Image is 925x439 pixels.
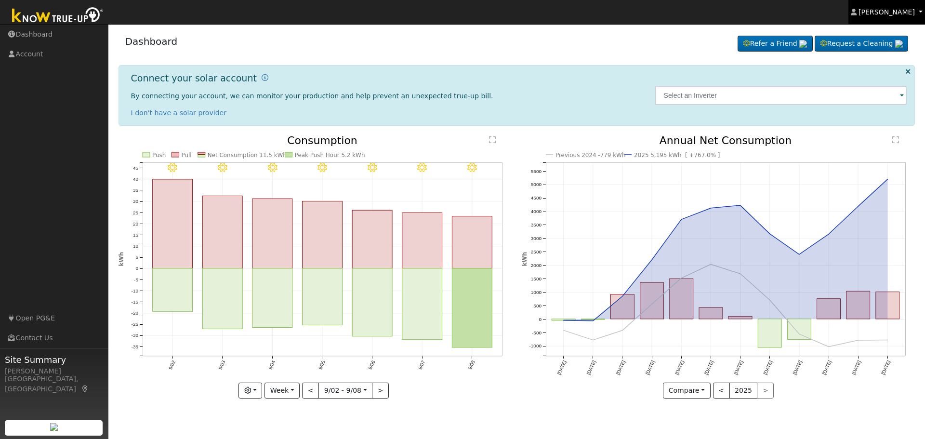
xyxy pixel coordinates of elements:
[815,36,908,52] a: Request a Cleaning
[352,268,392,336] rect: onclick=""
[152,268,192,312] rect: onclick=""
[5,353,103,366] span: Site Summary
[294,152,365,159] text: Peak Push Hour 5.2 kWh
[367,359,376,371] text: 9/06
[132,243,138,249] text: 10
[368,163,377,173] i: 9/06 - Clear
[132,199,138,204] text: 30
[417,163,427,173] i: 9/07 - Clear
[302,268,342,325] rect: onclick=""
[134,277,138,282] text: -5
[118,252,125,266] text: kWh
[317,359,326,371] text: 9/05
[252,268,292,328] rect: onclick=""
[152,152,166,159] text: Push
[267,163,277,173] i: 9/04 - Clear
[131,288,138,293] text: -10
[218,163,227,173] i: 9/03 - Clear
[318,383,372,399] button: 9/02 - 9/08
[217,359,226,371] text: 9/03
[81,385,90,393] a: Map
[5,374,103,394] div: [GEOGRAPHIC_DATA], [GEOGRAPHIC_DATA]
[267,359,276,371] text: 9/04
[402,213,442,268] rect: onclick=""
[135,266,138,271] text: 0
[181,152,191,159] text: Pull
[132,187,138,193] text: 35
[895,40,903,48] img: retrieve
[655,86,907,105] input: Select an Inverter
[5,366,103,376] div: [PERSON_NAME]
[50,423,58,431] img: retrieve
[372,383,389,399] button: >
[207,152,286,159] text: Net Consumption 11.5 kWh
[252,199,292,268] rect: onclick=""
[738,36,813,52] a: Refer a Friend
[799,40,807,48] img: retrieve
[131,311,138,316] text: -20
[132,232,138,238] text: 15
[131,333,138,338] text: -30
[202,196,242,268] rect: onclick=""
[152,179,192,268] rect: onclick=""
[131,73,257,84] h1: Connect your solar account
[132,221,138,226] text: 20
[417,359,426,371] text: 9/07
[302,383,319,399] button: <
[168,359,176,371] text: 9/02
[132,176,138,182] text: 40
[287,134,357,146] text: Consumption
[131,109,227,117] a: I don't have a solar provider
[132,165,138,171] text: 45
[135,255,138,260] text: 5
[7,5,108,27] img: Know True-Up
[131,344,138,349] text: -35
[131,322,138,327] text: -25
[131,299,138,305] text: -15
[168,163,177,173] i: 9/02 - Clear
[489,136,496,144] text: 
[352,211,392,269] rect: onclick=""
[467,359,476,371] text: 9/08
[452,216,492,268] rect: onclick=""
[125,36,178,47] a: Dashboard
[264,383,300,399] button: Week
[467,163,477,173] i: 9/08 - Clear
[132,210,138,215] text: 25
[452,268,492,347] rect: onclick=""
[302,201,342,268] rect: onclick=""
[202,268,242,329] rect: onclick=""
[131,92,493,100] span: By connecting your account, we can monitor your production and help prevent an unexpected true-up...
[402,268,442,340] rect: onclick=""
[859,8,915,16] span: [PERSON_NAME]
[317,163,327,173] i: 9/05 - Clear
